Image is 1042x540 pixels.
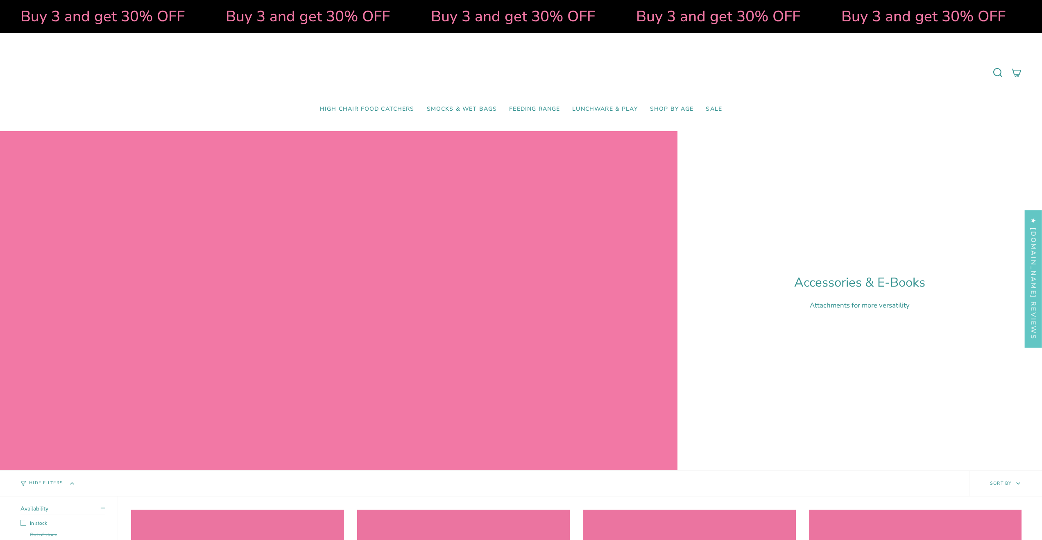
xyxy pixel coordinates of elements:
[427,106,497,113] span: Smocks & Wet Bags
[837,6,1001,27] strong: Buy 3 and get 30% OFF
[566,100,643,119] a: Lunchware & Play
[421,100,503,119] a: Smocks & Wet Bags
[20,505,48,513] span: Availability
[572,106,637,113] span: Lunchware & Play
[700,100,728,119] a: SALE
[16,6,180,27] strong: Buy 3 and get 30% OFF
[650,106,694,113] span: Shop by Age
[20,520,105,526] label: In stock
[320,106,415,113] span: High Chair Food Catchers
[451,46,592,100] a: Mumma’s Little Helpers
[969,471,1042,496] button: Sort by
[20,505,105,515] summary: Availability
[794,275,925,290] h1: Accessories & E-Books
[426,6,591,27] strong: Buy 3 and get 30% OFF
[632,6,796,27] strong: Buy 3 and get 30% OFF
[314,100,421,119] a: High Chair Food Catchers
[990,480,1012,486] span: Sort by
[794,301,925,310] p: Attachments for more versatility
[706,106,722,113] span: SALE
[509,106,560,113] span: Feeding Range
[644,100,700,119] a: Shop by Age
[29,481,63,485] span: Hide Filters
[221,6,385,27] strong: Buy 3 and get 30% OFF
[503,100,566,119] a: Feeding Range
[1025,210,1042,347] div: Click to open Judge.me floating reviews tab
